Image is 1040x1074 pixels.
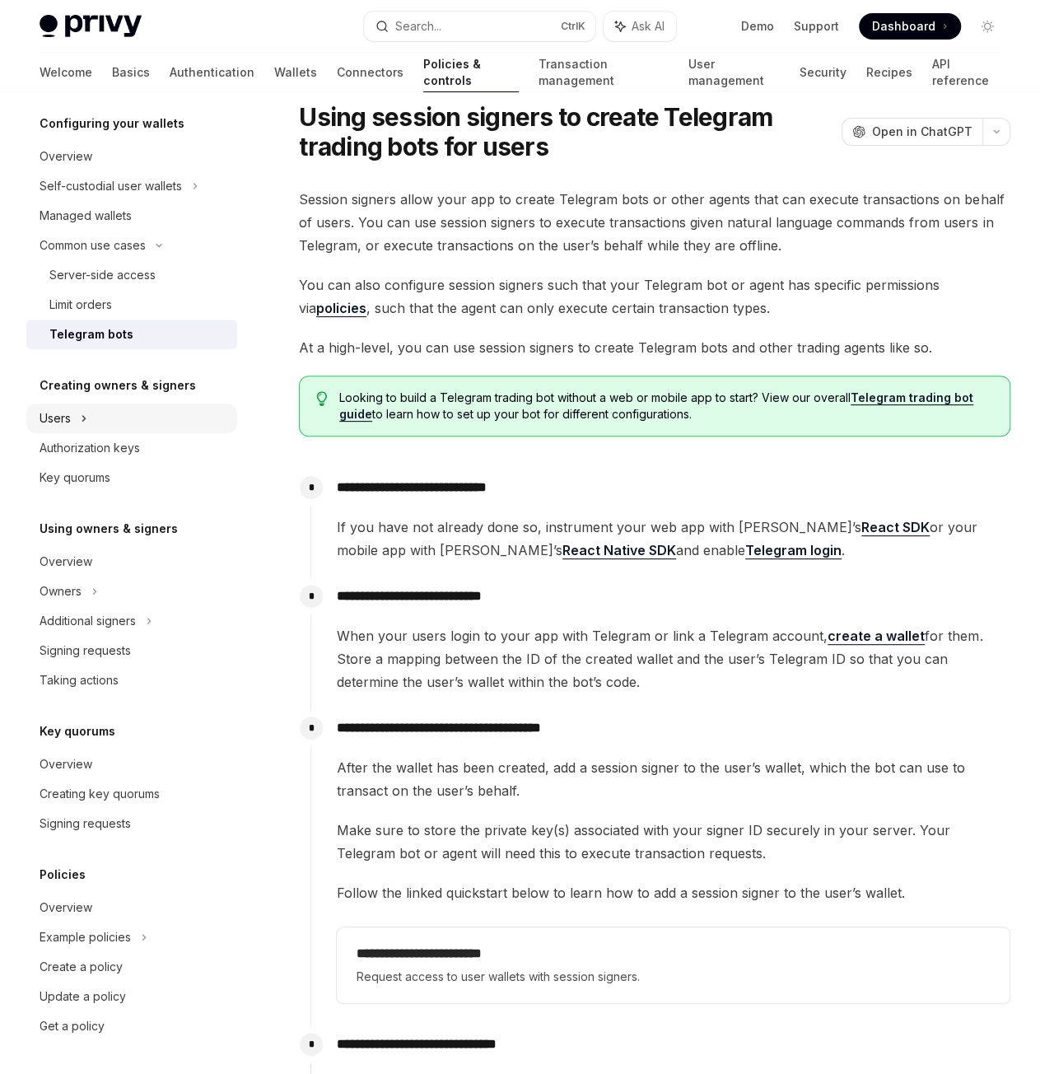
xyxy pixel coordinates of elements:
button: Open in ChatGPT [842,118,982,146]
a: Transaction management [539,53,668,92]
a: Authorization keys [26,433,237,463]
div: Additional signers [40,611,136,631]
h5: Creating owners & signers [40,376,196,395]
span: Follow the linked quickstart below to learn how to add a session signer to the user’s wallet. [337,881,1010,904]
div: Example policies [40,927,131,947]
span: Open in ChatGPT [872,124,972,140]
a: Update a policy [26,982,237,1011]
a: Server-side access [26,260,237,290]
a: Dashboard [859,13,961,40]
a: Wallets [274,53,317,92]
a: Create a policy [26,952,237,982]
a: Creating key quorums [26,779,237,809]
span: After the wallet has been created, add a session signer to the user’s wallet, which the bot can u... [337,756,1010,802]
a: Welcome [40,53,92,92]
a: Overview [26,142,237,171]
a: Overview [26,749,237,779]
span: Session signers allow your app to create Telegram bots or other agents that can execute transacti... [299,188,1010,257]
a: policies [316,300,366,317]
a: Taking actions [26,665,237,695]
a: Limit orders [26,290,237,320]
div: Signing requests [40,641,131,661]
div: Signing requests [40,814,131,834]
div: Taking actions [40,670,119,690]
div: Common use cases [40,236,146,255]
span: Ask AI [632,18,665,35]
div: Overview [40,754,92,774]
span: Looking to build a Telegram trading bot without a web or mobile app to start? View our overall to... [339,390,993,423]
span: If you have not already done so, instrument your web app with [PERSON_NAME]’s or your mobile app ... [337,516,1010,562]
div: Overview [40,147,92,166]
span: Make sure to store the private key(s) associated with your signer ID securely in your server. You... [337,819,1010,865]
div: Create a policy [40,957,123,977]
span: Request access to user wallets with session signers. [357,967,990,987]
button: Search...CtrlK [364,12,595,41]
a: Signing requests [26,809,237,838]
a: User management [688,53,780,92]
div: Self-custodial user wallets [40,176,182,196]
div: Limit orders [49,295,112,315]
a: Basics [112,53,150,92]
div: Managed wallets [40,206,132,226]
button: Ask AI [604,12,676,41]
div: Get a policy [40,1016,105,1036]
div: Update a policy [40,987,126,1006]
h5: Policies [40,865,86,885]
a: Key quorums [26,463,237,493]
a: Get a policy [26,1011,237,1041]
a: Signing requests [26,636,237,665]
span: At a high-level, you can use session signers to create Telegram bots and other trading agents lik... [299,336,1010,359]
h5: Using owners & signers [40,519,178,539]
div: Overview [40,552,92,572]
a: React SDK [861,519,930,536]
div: Overview [40,898,92,918]
span: When your users login to your app with Telegram or link a Telegram account, for them. Store a map... [337,624,1010,693]
div: Search... [395,16,441,36]
a: Overview [26,547,237,577]
h5: Key quorums [40,721,115,741]
span: You can also configure session signers such that your Telegram bot or agent has specific permissi... [299,273,1010,320]
button: Toggle dark mode [974,13,1000,40]
div: Users [40,409,71,428]
a: create a wallet [828,628,925,645]
div: Key quorums [40,468,110,488]
span: Ctrl K [561,20,585,33]
div: Owners [40,581,82,601]
a: Demo [741,18,774,35]
a: Authentication [170,53,254,92]
svg: Tip [316,391,328,406]
a: Telegram login [745,542,842,559]
div: Authorization keys [40,438,140,458]
span: Dashboard [872,18,935,35]
h5: Configuring your wallets [40,114,184,133]
a: Security [800,53,846,92]
div: Creating key quorums [40,784,160,804]
h1: Using session signers to create Telegram trading bots for users [299,102,835,161]
a: Managed wallets [26,201,237,231]
div: Server-side access [49,265,156,285]
a: API reference [932,53,1000,92]
a: Recipes [866,53,912,92]
a: Support [794,18,839,35]
a: Policies & controls [423,53,519,92]
a: Connectors [337,53,403,92]
div: Telegram bots [49,325,133,344]
a: React Native SDK [562,542,676,559]
a: Telegram bots [26,320,237,349]
a: Overview [26,893,237,922]
img: light logo [40,15,142,38]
